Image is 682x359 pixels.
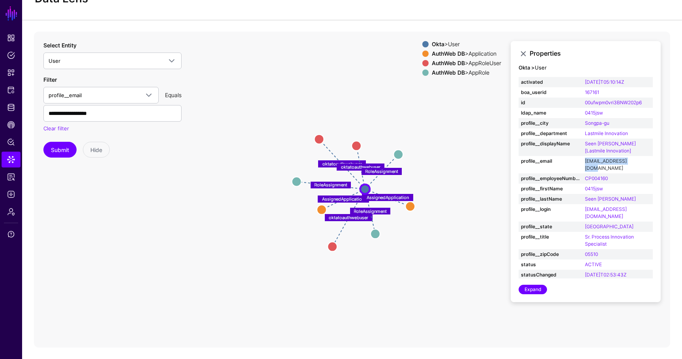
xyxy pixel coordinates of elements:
[430,60,503,66] div: > AppRoleUser
[521,89,580,96] strong: boa_userid
[585,234,634,247] a: Sr. Process Innovation Specialist
[430,41,503,47] div: > User
[2,100,21,115] a: Identity Data Fabric
[430,51,503,57] div: > Application
[521,223,580,230] strong: profile__state
[432,60,465,66] strong: AuthWeb DB
[7,230,15,238] span: Support
[585,79,624,85] a: [DATE]T05:10:14Z
[521,120,580,127] strong: profile__city
[585,186,603,192] a: 0415jsw
[2,117,21,133] a: CAEP Hub
[585,89,599,95] a: 167161
[322,161,362,166] text: oktatoauthwebuser
[2,47,21,63] a: Policies
[7,121,15,129] span: CAEP Hub
[585,175,608,181] a: CP004160
[2,82,21,98] a: Protected Systems
[49,58,60,64] span: User
[521,175,580,182] strong: profile__employeeNumber
[530,50,653,57] h3: Properties
[43,75,57,84] label: Filter
[432,69,465,76] strong: AuthWeb DB
[365,169,398,174] text: RoleAssignment
[519,65,653,71] h4: User
[7,103,15,111] span: Identity Data Fabric
[162,91,185,99] div: Equals
[585,100,642,105] a: 00ufwpm0vri3BNW202p6
[7,208,15,216] span: Admin
[521,140,580,147] strong: profile__displayName
[322,196,364,202] text: AssignedApplication
[585,158,627,171] a: [EMAIL_ADDRESS][DOMAIN_NAME]
[432,50,465,57] strong: AuthWeb DB
[432,41,444,47] strong: Okta
[2,134,21,150] a: Policy Lens
[521,130,580,137] strong: profile__department
[585,130,628,136] a: Lastmile Innovation
[7,34,15,42] span: Dashboard
[314,182,347,188] text: RoleAssignment
[585,110,603,116] a: 0415jsw
[83,142,110,158] button: Hide
[521,109,580,117] strong: ldap_name
[7,86,15,94] span: Protected Systems
[521,261,580,268] strong: status
[519,285,547,294] a: Expand
[521,271,580,278] strong: statusChanged
[7,156,15,164] span: Data Lens
[585,261,602,267] a: ACTIVE
[585,141,636,154] a: Seen [PERSON_NAME] [Lastmile Innovation]
[519,64,535,71] strong: Okta >
[521,206,580,213] strong: profile__login
[2,152,21,167] a: Data Lens
[354,208,387,214] text: RoleAssignment
[430,70,503,76] div: > AppRole
[2,169,21,185] a: Reports
[7,190,15,198] span: Logs
[585,206,627,219] a: [EMAIL_ADDRESS][DOMAIN_NAME]
[2,30,21,46] a: Dashboard
[585,272,626,278] a: [DATE]T02:53:43Z
[585,120,609,126] a: Songpa-gu
[521,233,580,241] strong: profile__title
[521,158,580,165] strong: profile__email
[521,79,580,86] strong: activated
[43,41,77,49] label: Select Entity
[585,224,633,229] a: [GEOGRAPHIC_DATA]
[521,185,580,192] strong: profile__firstName
[521,99,580,106] strong: id
[43,125,69,132] a: Clear filter
[521,195,580,203] strong: profile__lastName
[7,138,15,146] span: Policy Lens
[49,92,82,98] span: profile__email
[7,173,15,181] span: Reports
[7,51,15,59] span: Policies
[521,251,580,258] strong: profile__zipCode
[2,186,21,202] a: Logs
[585,251,598,257] a: 05510
[7,69,15,77] span: Snippets
[5,5,18,22] a: SGNL
[341,164,380,170] text: oktatoauthwebuser
[2,204,21,220] a: Admin
[2,65,21,81] a: Snippets
[585,196,636,202] a: Seen [PERSON_NAME]
[43,142,77,158] button: Submit
[367,194,409,200] text: AssignedApplication
[329,214,368,220] text: oktatoauthwebuser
